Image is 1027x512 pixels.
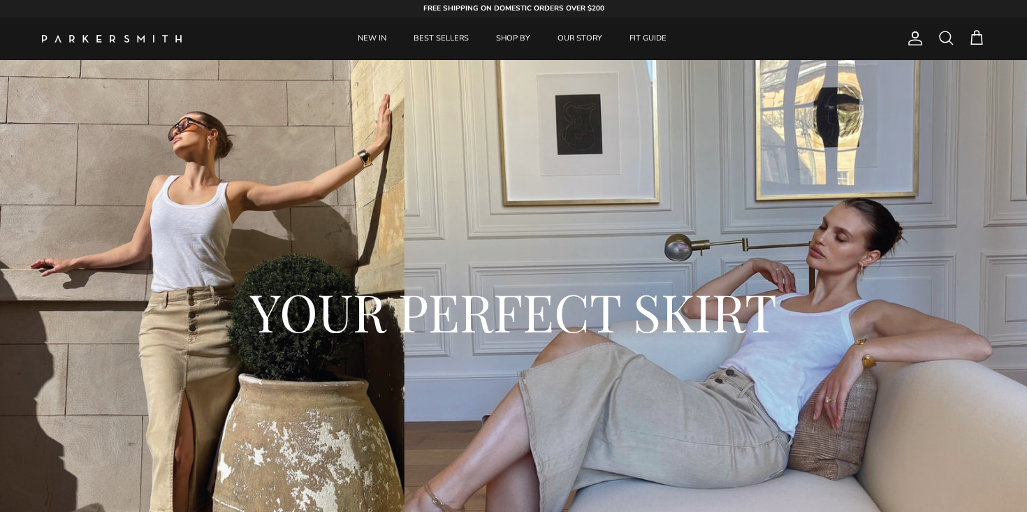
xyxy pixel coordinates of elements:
div: Primary [208,17,816,60]
a: BEST SELLERS [401,17,481,60]
strong: FREE SHIPPING ON DOMESTIC ORDERS OVER $200 [423,3,604,13]
a: Account [901,30,924,47]
img: Parker Smith [42,35,182,43]
a: NEW IN [345,17,399,60]
a: OUR STORY [545,17,615,60]
a: FIT GUIDE [617,17,679,60]
a: SHOP BY [483,17,543,60]
h2: YOUR PERFECT SKIRT [77,278,950,345]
